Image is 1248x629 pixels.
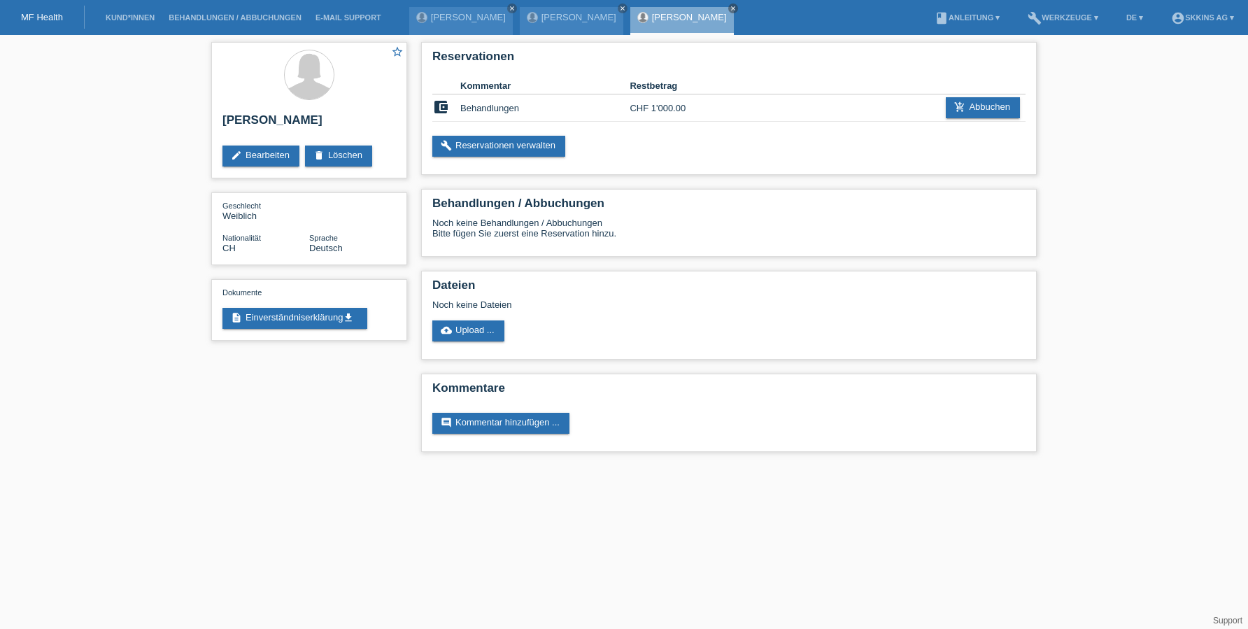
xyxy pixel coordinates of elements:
[460,78,630,94] th: Kommentar
[652,12,727,22] a: [PERSON_NAME]
[1028,11,1042,25] i: build
[630,78,714,94] th: Restbetrag
[309,243,343,253] span: Deutsch
[222,113,396,134] h2: [PERSON_NAME]
[441,325,452,336] i: cloud_upload
[431,12,506,22] a: [PERSON_NAME]
[541,12,616,22] a: [PERSON_NAME]
[1164,13,1241,22] a: account_circleSKKINS AG ▾
[441,140,452,151] i: build
[1021,13,1105,22] a: buildWerkzeuge ▾
[460,94,630,122] td: Behandlungen
[441,417,452,428] i: comment
[313,150,325,161] i: delete
[305,146,372,167] a: deleteLöschen
[432,278,1026,299] h2: Dateien
[343,312,354,323] i: get_app
[162,13,309,22] a: Behandlungen / Abbuchungen
[222,146,299,167] a: editBearbeiten
[222,202,261,210] span: Geschlecht
[432,320,504,341] a: cloud_uploadUpload ...
[954,101,965,113] i: add_shopping_cart
[391,45,404,58] i: star_border
[1171,11,1185,25] i: account_circle
[222,288,262,297] span: Dokumente
[630,94,714,122] td: CHF 1'000.00
[935,11,949,25] i: book
[432,50,1026,71] h2: Reservationen
[391,45,404,60] a: star_border
[309,234,338,242] span: Sprache
[619,5,626,12] i: close
[432,99,449,115] i: account_balance_wallet
[946,97,1020,118] a: add_shopping_cartAbbuchen
[507,3,517,13] a: close
[309,13,388,22] a: E-Mail Support
[222,243,236,253] span: Schweiz
[222,234,261,242] span: Nationalität
[222,308,367,329] a: descriptionEinverständniserklärungget_app
[509,5,516,12] i: close
[1213,616,1242,626] a: Support
[432,381,1026,402] h2: Kommentare
[432,413,569,434] a: commentKommentar hinzufügen ...
[728,3,738,13] a: close
[928,13,1007,22] a: bookAnleitung ▾
[432,218,1026,249] div: Noch keine Behandlungen / Abbuchungen Bitte fügen Sie zuerst eine Reservation hinzu.
[231,312,242,323] i: description
[231,150,242,161] i: edit
[99,13,162,22] a: Kund*innen
[432,299,860,310] div: Noch keine Dateien
[432,197,1026,218] h2: Behandlungen / Abbuchungen
[618,3,627,13] a: close
[432,136,565,157] a: buildReservationen verwalten
[1119,13,1150,22] a: DE ▾
[21,12,63,22] a: MF Health
[730,5,737,12] i: close
[222,200,309,221] div: Weiblich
